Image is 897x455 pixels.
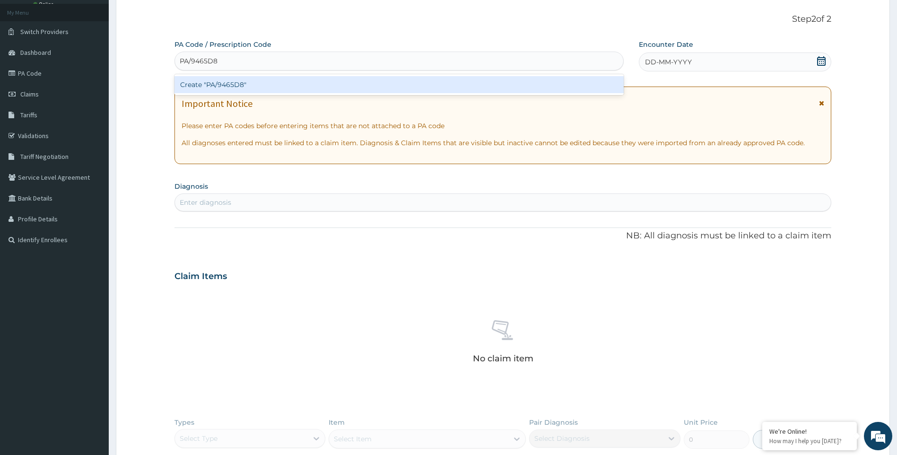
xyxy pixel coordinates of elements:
[174,182,208,191] label: Diagnosis
[49,53,159,65] div: Chat with us now
[182,121,825,131] p: Please enter PA codes before entering items that are not attached to a PA code
[174,76,624,93] div: Create "PA/9465D8"
[20,48,51,57] span: Dashboard
[639,40,693,49] label: Encounter Date
[17,47,38,71] img: d_794563401_company_1708531726252_794563401
[20,27,69,36] span: Switch Providers
[182,138,825,148] p: All diagnoses entered must be linked to a claim item. Diagnosis & Claim Items that are visible bu...
[174,271,227,282] h3: Claim Items
[174,14,832,25] p: Step 2 of 2
[473,354,533,363] p: No claim item
[182,98,253,109] h1: Important Notice
[174,40,271,49] label: PA Code / Prescription Code
[20,152,69,161] span: Tariff Negotiation
[20,90,39,98] span: Claims
[55,119,131,215] span: We're online!
[769,427,850,436] div: We're Online!
[769,437,850,445] p: How may I help you today?
[180,198,231,207] div: Enter diagnosis
[174,230,832,242] p: NB: All diagnosis must be linked to a claim item
[33,1,56,8] a: Online
[20,111,37,119] span: Tariffs
[5,258,180,291] textarea: Type your message and hit 'Enter'
[645,57,692,67] span: DD-MM-YYYY
[155,5,178,27] div: Minimize live chat window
